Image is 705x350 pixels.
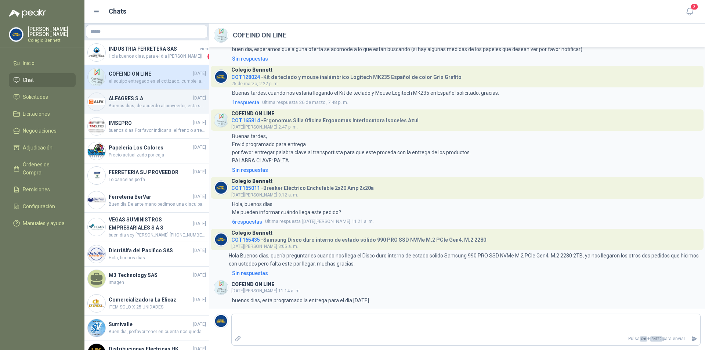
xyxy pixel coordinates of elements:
[9,9,46,18] img: Logo peakr
[84,291,209,316] a: Company LogoComercializadora La Eficaz[DATE]ITEM SOLO X 25 UNIDADES
[683,5,696,18] button: 3
[231,112,275,116] h3: COFEIND ON LINE
[109,320,192,328] h4: Sumivalle
[229,252,701,268] p: Hola Buenos días, quería preguntarles cuando nos llega el Disco duro interno de estado sólido Sam...
[109,279,206,286] span: Imagen
[231,125,298,130] span: [DATE][PERSON_NAME] 2:47 p. m.
[232,55,268,63] div: Sin respuestas
[84,213,209,242] a: Company LogoVEGAS SUMINISTROS EMPRESARIALES S A S[DATE]buen día soy [PERSON_NAME] [PHONE_NUMBER] ...
[88,245,105,263] img: Company Logo
[88,142,105,160] img: Company Logo
[84,163,209,188] a: Company LogoFERRETERIA SU PROVEEDOR[DATE]Lo cancelas porfa
[88,167,105,184] img: Company Logo
[233,30,286,40] h2: COFEIND ON LINE
[109,102,206,109] span: Buenos dias, de acuerdo al proveedor, esta semana estarán recogiendo la silla.
[231,282,275,286] h3: COFEIND ON LINE
[650,336,663,342] span: ENTER
[193,272,206,279] span: [DATE]
[84,267,209,291] a: M3 Technology SAS[DATE]Imagen
[231,183,374,190] h4: - Breaker Eléctrico Enchufable 2x20 Amp 2x20a
[109,201,206,208] span: Buen día De ante mano pedimos una disculpa por lo sucedido, novedad de la cotizacion el valor es ...
[231,235,486,242] h4: - Samsung Disco duro interno de estado sólido 990 PRO SSD NVMe M.2 PCIe Gen4, M.2 2280
[109,53,206,60] span: Hola buenos dias, para el dia [PERSON_NAME][DATE] en la tarde se estaria entregando el pedido!
[231,218,701,226] a: 6respuestasUltima respuesta[DATE][PERSON_NAME] 11:21 a. m.
[109,94,192,102] h4: ALFAGRES S.A
[193,169,206,176] span: [DATE]
[109,296,192,304] h4: Comercializadora La Eficaz
[690,3,698,10] span: 3
[193,70,206,77] span: [DATE]
[232,45,582,53] p: buen dia, esperamos que alguna oferta se acomode a lo que están buscando (si hay algunas medidas ...
[9,124,76,138] a: Negociaciones
[23,93,48,101] span: Solicitudes
[109,271,192,279] h4: M3 Technology SAS
[23,59,35,67] span: Inicio
[214,70,228,84] img: Company Logo
[231,269,701,277] a: Sin respuestas
[232,296,370,304] p: buenos dias, esta programado la entrega para el dia [DATE].
[23,144,53,152] span: Adjudicación
[109,193,192,201] h4: Ferreteria BerVar
[84,114,209,139] a: Company LogoIMSEPRO[DATE]buenos dias Por favor indicar si el freno o arrestador en mencion es par...
[231,185,260,191] span: COT165011
[9,141,76,155] a: Adjudicación
[688,332,700,345] button: Enviar
[232,200,341,216] p: Hola, buenos días Me pueden informar cuándo llega este pedido?
[109,119,192,127] h4: IMSEPRO
[28,26,76,37] p: [PERSON_NAME] [PERSON_NAME]
[23,127,57,135] span: Negociaciones
[231,237,260,243] span: COT165435
[84,139,209,163] a: Company LogoPapeleria Los Colores[DATE]Precio actualizado por caja
[9,73,76,87] a: Chat
[231,244,298,249] span: [DATE][PERSON_NAME] 8:05 a. m.
[109,304,206,311] span: ITEM SOLO X 25 UNIDADES
[200,46,215,53] span: viernes
[109,232,206,239] span: buen día soy [PERSON_NAME] [PHONE_NUMBER] whatsapp
[88,93,105,111] img: Company Logo
[232,166,268,174] div: Sin respuestas
[232,98,259,107] span: 1 respuesta
[231,81,279,86] span: 25 de marzo, 2:22 p. m.
[231,55,701,63] a: Sin respuestas
[88,191,105,209] img: Company Logo
[9,56,76,70] a: Inicio
[9,183,76,196] a: Remisiones
[109,255,206,261] span: Hola, buenos días
[109,328,206,335] span: Buen dia, porfavor tener en cuenta nos queda solo 1 unidad.
[193,321,206,328] span: [DATE]
[265,218,374,225] span: [DATE][PERSON_NAME] 11:21 a. m.
[84,188,209,213] a: Company LogoFerreteria BerVar[DATE]Buen día De ante mano pedimos una disculpa por lo sucedido, no...
[193,220,206,227] span: [DATE]
[88,118,105,135] img: Company Logo
[640,336,647,342] span: Ctrl
[88,319,105,337] img: Company Logo
[84,242,209,267] a: Company LogoDistriAlfa del Pacifico SAS[DATE]Hola, buenos días
[109,216,192,232] h4: VEGAS SUMINISTROS EMPRESARIALES S A S
[109,127,206,134] span: buenos dias Por favor indicar si el freno o arrestador en mencion es para la linea de vida vertic...
[244,332,688,345] p: Pulsa + para enviar
[193,144,206,151] span: [DATE]
[28,38,76,43] p: Colegio Bennett
[23,160,69,177] span: Órdenes de Compra
[109,78,206,85] span: el equipo entregado es el cotizado. cumple las caracteriscas enviadas y solicitadas aplica igualm...
[232,269,268,277] div: Sin respuestas
[84,40,209,65] a: Company LogoINDUSTRIA FERRETERA SASviernesHola buenos dias, para el dia [PERSON_NAME][DATE] en la...
[193,119,206,126] span: [DATE]
[231,179,272,183] h3: Colegio Bennett
[207,53,215,60] span: 1
[231,231,272,235] h3: Colegio Bennett
[23,185,50,194] span: Remisiones
[231,72,462,79] h4: - Kit de teclado y mouse inalámbrico Logitech MK235 Español de color Gris Grafito
[262,99,298,106] span: Ultima respuesta
[214,314,228,328] img: Company Logo
[109,246,192,255] h4: DistriAlfa del Pacifico SAS
[9,107,76,121] a: Licitaciones
[88,218,105,236] img: Company Logo
[214,113,228,127] img: Company Logo
[23,202,55,210] span: Configuración
[232,132,472,165] p: Buenas tardes, Envió programado para entrega. por favor entregar palabra clave al transportista p...
[9,28,23,42] img: Company Logo
[109,176,206,183] span: Lo cancelas porfa
[109,70,192,78] h4: COFEIND ON LINE
[109,45,198,53] h4: INDUSTRIA FERRETERA SAS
